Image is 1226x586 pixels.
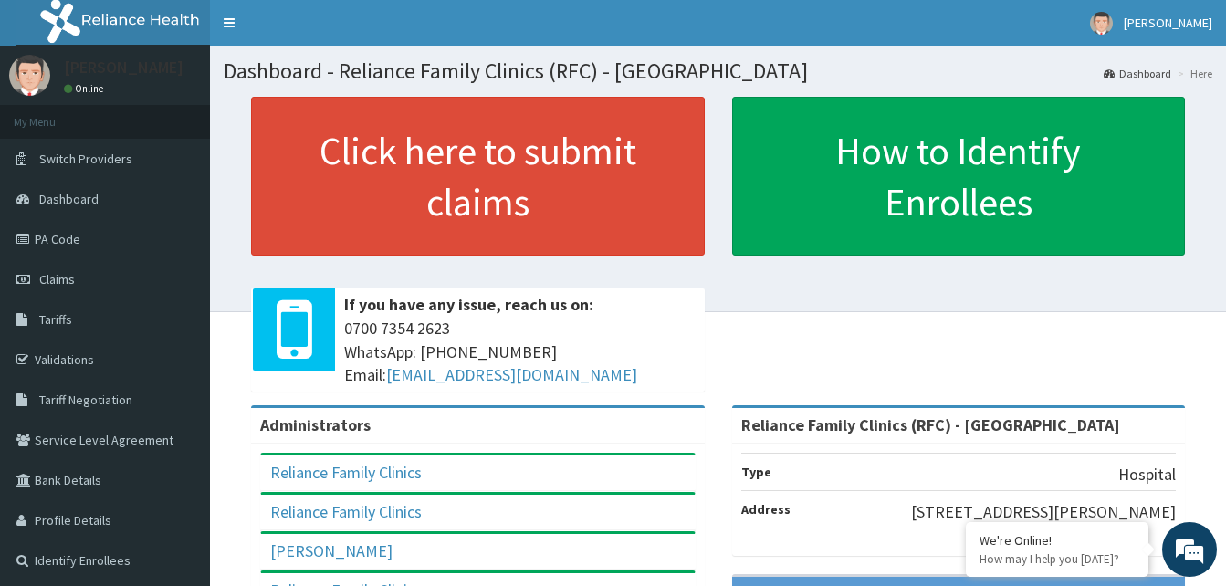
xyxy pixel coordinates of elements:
span: 0700 7354 2623 WhatsApp: [PHONE_NUMBER] Email: [344,317,696,387]
a: Click here to submit claims [251,97,705,256]
p: [STREET_ADDRESS][PERSON_NAME] [911,500,1176,524]
p: Hospital [1118,463,1176,487]
span: Claims [39,271,75,288]
span: Tariffs [39,311,72,328]
a: How to Identify Enrollees [732,97,1186,256]
p: How may I help you today? [980,551,1135,567]
b: Address [741,501,791,518]
span: [PERSON_NAME] [1124,15,1212,31]
a: [PERSON_NAME] [270,540,393,561]
span: Tariff Negotiation [39,392,132,408]
b: Administrators [260,414,371,435]
p: [PERSON_NAME] [64,59,183,76]
h1: Dashboard - Reliance Family Clinics (RFC) - [GEOGRAPHIC_DATA] [224,59,1212,83]
a: [EMAIL_ADDRESS][DOMAIN_NAME] [386,364,637,385]
strong: Reliance Family Clinics (RFC) - [GEOGRAPHIC_DATA] [741,414,1120,435]
a: Dashboard [1104,66,1171,81]
img: User Image [9,55,50,96]
span: Dashboard [39,191,99,207]
img: User Image [1090,12,1113,35]
a: Reliance Family Clinics [270,501,422,522]
div: We're Online! [980,532,1135,549]
a: Reliance Family Clinics [270,462,422,483]
b: If you have any issue, reach us on: [344,294,593,315]
a: Online [64,82,108,95]
b: Type [741,464,771,480]
span: Switch Providers [39,151,132,167]
li: Here [1173,66,1212,81]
